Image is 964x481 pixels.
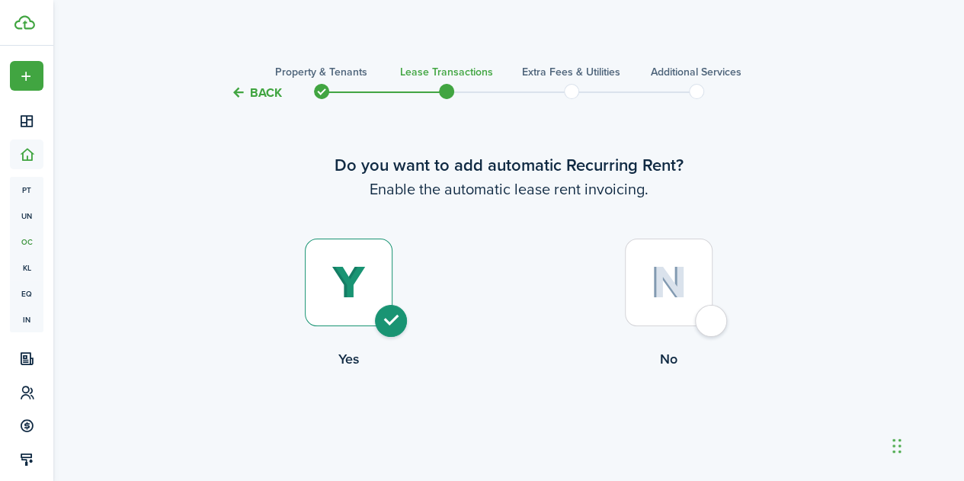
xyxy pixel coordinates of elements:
button: Open menu [10,61,43,91]
a: oc [10,229,43,255]
wizard-step-header-title: Do you want to add automatic Recurring Rent? [189,152,829,178]
a: kl [10,255,43,281]
a: un [10,203,43,229]
h3: Property & Tenants [275,64,367,80]
control-radio-card-title: No [509,349,829,369]
img: No [651,266,687,299]
h3: Extra fees & Utilities [522,64,620,80]
a: in [10,306,43,332]
button: Back [231,85,282,101]
div: Drag [892,423,902,469]
a: eq [10,281,43,306]
control-radio-card-title: Yes [189,349,509,369]
img: TenantCloud [14,15,35,30]
h3: Lease Transactions [400,64,493,80]
a: pt [10,177,43,203]
iframe: Chat Widget [888,408,964,481]
h3: Additional Services [651,64,741,80]
img: Yes (selected) [331,266,366,300]
wizard-step-header-description: Enable the automatic lease rent invoicing. [189,178,829,200]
